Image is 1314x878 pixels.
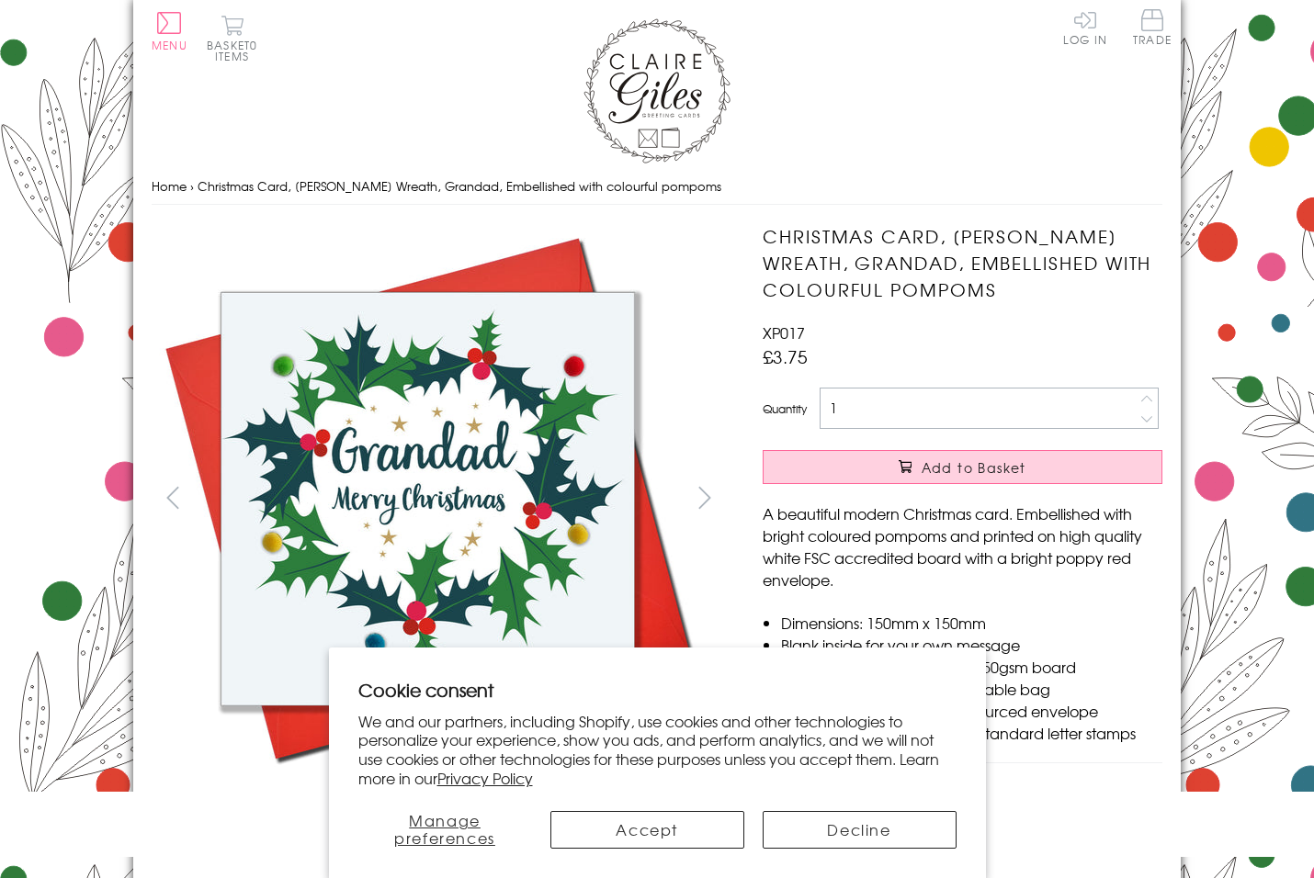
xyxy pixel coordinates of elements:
[198,177,721,195] span: Christmas Card, [PERSON_NAME] Wreath, Grandad, Embellished with colourful pompoms
[781,612,1162,634] li: Dimensions: 150mm x 150mm
[152,223,703,774] img: Christmas Card, Holly Wreath, Grandad, Embellished with colourful pompoms
[207,15,257,62] button: Basket0 items
[152,177,187,195] a: Home
[763,343,808,369] span: £3.75
[685,477,726,518] button: next
[763,321,805,343] span: XP017
[394,809,495,849] span: Manage preferences
[763,223,1162,302] h1: Christmas Card, [PERSON_NAME] Wreath, Grandad, Embellished with colourful pompoms
[358,677,957,703] h2: Cookie consent
[583,18,731,163] img: Claire Giles Greetings Cards
[550,811,744,849] button: Accept
[763,400,807,417] label: Quantity
[763,450,1162,484] button: Add to Basket
[215,37,257,64] span: 0 items
[358,811,532,849] button: Manage preferences
[152,37,187,53] span: Menu
[358,712,957,788] p: We and our partners, including Shopify, use cookies and other technologies to personalize your ex...
[437,767,533,789] a: Privacy Policy
[190,177,194,195] span: ›
[763,811,957,849] button: Decline
[1133,9,1172,49] a: Trade
[152,168,1162,206] nav: breadcrumbs
[152,477,193,518] button: prev
[726,223,1277,774] img: Christmas Card, Holly Wreath, Grandad, Embellished with colourful pompoms
[922,458,1026,477] span: Add to Basket
[781,634,1162,656] li: Blank inside for your own message
[152,12,187,51] button: Menu
[763,502,1162,591] p: A beautiful modern Christmas card. Embellished with bright coloured pompoms and printed on high q...
[1133,9,1172,45] span: Trade
[1063,9,1107,45] a: Log In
